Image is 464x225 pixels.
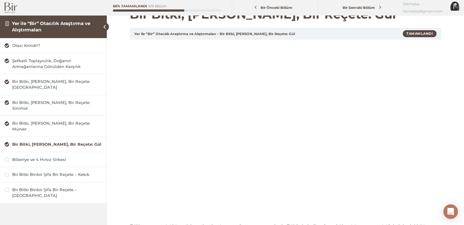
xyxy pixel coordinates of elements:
[220,32,295,36] a: Bir Bitki, [PERSON_NAME], Bir Reçete: Gül
[134,32,216,36] a: Yer ile “Bir” Otacılık Araştırma ve Alıştırmaları
[403,30,437,37] div: Tamamlandı
[5,157,102,162] a: Biberiye ve 4 Hırsız Sirkesi
[149,5,167,8] div: 6/9 Bölüm
[339,5,379,10] span: Bir Sonraki Bölüm
[234,2,316,13] a: Bir Önceki Bölüm
[5,2,17,13] img: Bir Logo
[403,0,446,15] span: Merhaba, fatmatila95gmail-com!
[12,120,102,132] div: Bir Bitki, [PERSON_NAME], Bir Reçete: Mürver
[5,58,102,70] a: Şefkatli Toplayıcılık, Doğanın Armağanlarına Gönülden Karşılık
[12,58,102,70] div: Şefkatli Toplayıcılık, Doğanın Armağanlarına Gönülden Karşılık
[443,204,458,219] div: Open Intercom Messenger
[12,172,102,177] div: Bir Bitki Binbir Şifa Bir Reçete – Kekik
[257,5,296,10] span: Bir Önceki Bölüm
[5,100,102,111] a: Bir Bitki, [PERSON_NAME], Bir Reçete: Sinirliot
[12,187,102,198] div: Bir Bitki Binbir Şifa Bir Reçete – [GEOGRAPHIC_DATA]
[5,141,102,147] a: Bir Bitki, [PERSON_NAME], Bir Reçete: Gül
[12,20,90,32] a: Yer ile “Bir” Otacılık Araştırma ve Alıştırmaları
[5,187,102,198] a: Bir Bitki Binbir Şifa Bir Reçete – [GEOGRAPHIC_DATA]
[113,5,147,8] div: 66% Tamamlandı
[5,172,102,177] a: Bir Bitki Binbir Şifa Bir Reçete – Kekik
[5,120,102,132] a: Bir Bitki, [PERSON_NAME], Bir Reçete: Mürver
[5,43,102,48] a: Otacı Kimdir?
[12,141,102,147] div: Bir Bitki, [PERSON_NAME], Bir Reçete: Gül
[12,79,102,90] div: Bir Bitki, [PERSON_NAME], Bir Reçete: [GEOGRAPHIC_DATA]
[12,100,102,111] div: Bir Bitki, [PERSON_NAME], Bir Reçete: Sinirliot
[12,157,102,162] div: Biberiye ve 4 Hırsız Sirkesi
[12,43,102,48] div: Otacı Kimdir?
[319,2,402,13] a: Bir Sonraki Bölüm
[5,79,102,90] a: Bir Bitki, [PERSON_NAME], Bir Reçete: [GEOGRAPHIC_DATA]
